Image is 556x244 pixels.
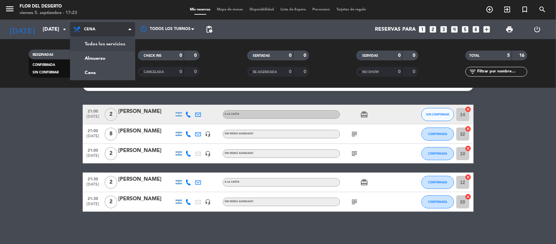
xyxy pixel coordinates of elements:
i: menu [5,4,15,14]
span: CONFIRMADA [428,152,447,155]
i: cancel [465,145,472,152]
i: looks_4 [450,25,459,34]
span: [DATE] [85,114,101,122]
span: A LA CARTA [225,181,240,183]
strong: 0 [304,53,307,58]
i: looks_3 [440,25,448,34]
a: Almuerzo [70,51,135,66]
span: RESERVADAS [33,53,53,56]
button: menu [5,4,15,16]
span: Lista de Espera [277,8,309,11]
strong: 0 [413,53,417,58]
strong: 0 [398,69,401,74]
strong: 0 [179,53,182,58]
strong: 0 [194,69,198,74]
span: 21:30 [85,194,101,202]
button: SIN CONFIRMAR [421,108,454,121]
button: CONFIRMADA [421,195,454,208]
span: 2 [105,176,117,189]
span: SIN CONFIRMAR [33,71,59,74]
i: [DATE] [5,22,39,37]
span: SIN CONFIRMAR [426,113,449,116]
span: Sin menú asignado [225,132,254,135]
i: looks_one [418,25,427,34]
span: pending_actions [205,25,213,33]
div: [PERSON_NAME] [119,175,174,184]
span: TOTAL [469,54,479,57]
strong: 0 [194,53,198,58]
i: power_settings_new [533,25,541,33]
i: cancel [465,106,472,113]
a: Cena [70,66,135,80]
i: filter_list [469,68,477,76]
i: cancel [465,193,472,200]
div: LOG OUT [523,20,551,39]
strong: 0 [398,53,401,58]
span: [DATE] [85,182,101,190]
i: exit_to_app [503,6,511,13]
span: Mapa de mesas [214,8,246,11]
strong: 16 [520,53,526,58]
span: CHECK INS [144,54,162,57]
div: FLOR DEL DESIERTO [20,3,77,10]
span: 21:00 [85,146,101,154]
i: headset_mic [205,131,211,137]
span: NO SHOW [362,70,379,74]
span: 21:00 [85,127,101,134]
span: Disponibilidad [246,8,277,11]
i: cancel [465,126,472,132]
button: CONFIRMADA [421,176,454,189]
span: [DATE] [85,134,101,142]
span: Pre-acceso [309,8,333,11]
i: headset_mic [205,199,211,205]
i: card_giftcard [361,111,368,118]
i: subject [351,150,359,158]
strong: 0 [413,69,417,74]
span: Reservas para [375,26,416,33]
span: 2 [105,147,117,160]
span: CANCELADA [144,70,164,74]
div: [PERSON_NAME] [119,195,174,203]
div: [PERSON_NAME] [119,107,174,116]
i: subject [351,198,359,206]
strong: 0 [289,69,292,74]
span: CONFIRMADA [428,180,447,184]
a: Todos los servicios [70,37,135,51]
span: 8 [105,128,117,141]
span: 2 [105,108,117,121]
i: card_giftcard [361,178,368,186]
span: 21:30 [85,175,101,182]
strong: 5 [507,53,510,58]
span: Sin menú asignado [225,152,254,155]
i: turned_in_not [521,6,529,13]
i: looks_5 [461,25,470,34]
i: looks_6 [472,25,480,34]
span: RE AGENDADA [253,70,277,74]
strong: 0 [289,53,292,58]
span: CONFIRMADA [428,132,447,136]
span: SERVIDAS [362,54,378,57]
i: add_circle_outline [486,6,493,13]
button: CONFIRMADA [421,128,454,141]
span: A LA CARTA [225,113,240,115]
strong: 0 [179,69,182,74]
input: Filtrar por nombre... [477,68,527,75]
i: looks_two [429,25,437,34]
span: 21:00 [85,107,101,114]
i: headset_mic [205,151,211,157]
span: CONFIRMADA [33,63,55,67]
i: add_box [483,25,491,34]
span: Tarjetas de regalo [333,8,369,11]
span: Mis reservas [187,8,214,11]
div: [PERSON_NAME] [119,127,174,135]
span: CONFIRMADA [428,200,447,204]
i: subject [351,130,359,138]
span: Sin menú asignado [225,200,254,203]
i: cancel [465,174,472,180]
div: [PERSON_NAME] [119,146,174,155]
strong: 0 [304,69,307,74]
div: viernes 5. septiembre - 17:23 [20,10,77,16]
span: Cena [84,27,95,32]
button: CONFIRMADA [421,147,454,160]
span: SENTADAS [253,54,270,57]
